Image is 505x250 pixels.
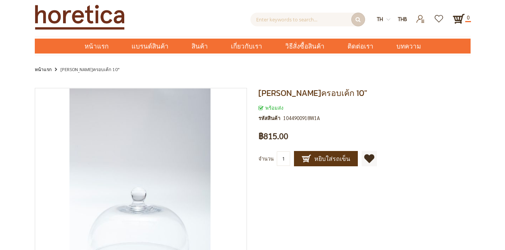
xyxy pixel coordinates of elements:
[362,151,377,166] a: เพิ่มไปยังรายการโปรด
[258,87,367,99] span: [PERSON_NAME]ครอบเค้ก 10"
[385,39,432,54] a: บทความ
[180,39,219,54] a: สินค้า
[132,39,169,54] span: แบรนด์สินค้า
[120,39,180,54] a: แบรนด์สินค้า
[465,13,471,22] span: 0
[219,39,274,54] a: เกี่ยวกับเรา
[283,114,320,122] div: 1044900918W1A
[302,154,350,163] span: หยิบใส่รถเข็น
[386,18,390,21] img: dropdown-icon.svg
[411,13,430,19] a: เข้าสู่ระบบ
[453,13,465,25] a: 0
[285,39,325,54] span: วิธีสั่งซื้อสินค้า
[336,39,385,54] a: ติดต่อเรา
[258,114,283,122] strong: รหัสสินค้า
[35,65,52,73] a: หน้าแรก
[192,39,208,54] span: สินค้า
[274,39,336,54] a: วิธีสั่งซื้อสินค้า
[53,65,120,75] li: [PERSON_NAME]ครอบเค้ก 10"
[73,39,120,54] a: หน้าแรก
[398,16,407,22] span: THB
[294,151,358,166] button: หยิบใส่รถเข็น
[258,104,283,111] span: พร้อมส่ง
[430,13,449,19] a: รายการโปรด
[347,39,373,54] span: ติดต่อเรา
[258,104,471,112] div: สถานะของสินค้า
[35,5,125,30] img: Horetica.com
[84,41,109,51] span: หน้าแรก
[377,16,383,22] span: th
[231,39,262,54] span: เกี่ยวกับเรา
[396,39,421,54] span: บทความ
[258,155,274,162] span: จำนวน
[258,132,288,140] span: ฿815.00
